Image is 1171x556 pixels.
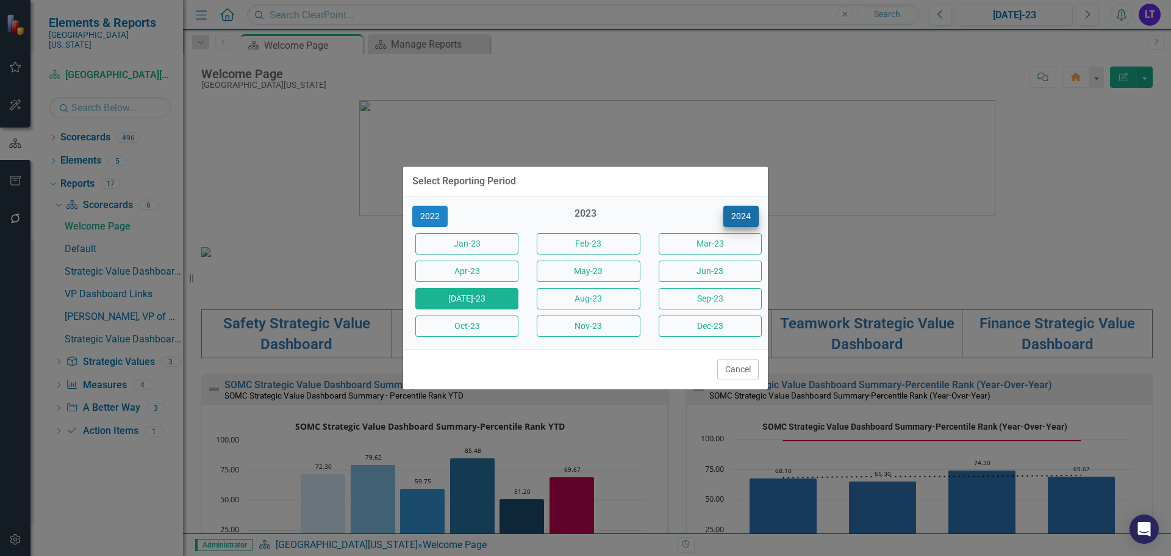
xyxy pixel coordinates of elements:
[415,316,518,337] button: Oct-23
[659,233,762,255] button: Mar-23
[717,359,759,380] button: Cancel
[659,316,762,337] button: Dec-23
[415,261,518,282] button: Apr-23
[537,316,640,337] button: Nov-23
[537,233,640,255] button: Feb-23
[537,288,640,309] button: Aug-23
[415,233,518,255] button: Jan-23
[537,261,640,282] button: May-23
[1130,514,1159,544] div: Open Intercom Messenger
[412,206,448,227] button: 2022
[415,288,518,309] button: [DATE]-23
[659,288,762,309] button: Sep-23
[659,261,762,282] button: Jun-23
[412,176,516,187] div: Select Reporting Period
[723,206,759,227] button: 2024
[534,207,637,227] div: 2023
